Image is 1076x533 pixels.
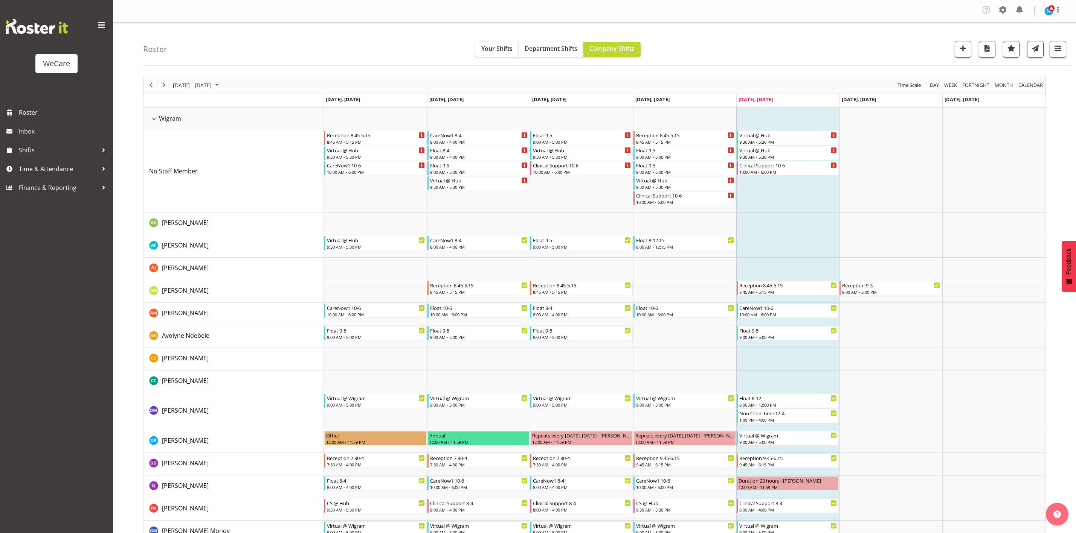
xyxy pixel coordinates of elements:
[633,499,736,513] div: Firdous Naqvi"s event - CS @ Hub Begin From Thursday, August 28, 2025 at 9:30:00 AM GMT+12:00 End...
[162,436,209,445] a: [PERSON_NAME]
[430,139,528,145] div: 8:00 AM - 4:00 PM
[633,176,736,190] div: No Staff Member"s event - Virtual @ Hub Begin From Thursday, August 28, 2025 at 9:30:00 AM GMT+12...
[739,161,837,169] div: Clinical Support 10-6
[636,154,734,160] div: 9:00 AM - 5:00 PM
[897,80,922,90] span: Time Scale
[162,376,209,385] a: [PERSON_NAME]
[962,80,990,90] span: Fortnight
[961,80,991,90] button: Fortnight
[533,484,631,490] div: 8:00 AM - 4:00 PM
[324,236,427,250] div: Alex Ferguson"s event - Virtual @ Hub Begin From Monday, August 25, 2025 at 9:30:00 AM GMT+12:00 ...
[636,176,734,184] div: Virtual @ Hub
[929,80,940,90] span: Day
[737,394,839,408] div: Deepti Mahajan"s event - Float 8-12 Begin From Friday, August 29, 2025 at 8:00:00 AM GMT+12:00 En...
[327,146,425,154] div: Virtual @ Hub
[143,258,324,280] td: Amy Johannsen resource
[429,439,528,445] div: 12:00 AM - 11:59 PM
[955,41,971,58] button: Add a new shift
[427,499,530,513] div: Firdous Naqvi"s event - Clinical Support 8-4 Begin From Tuesday, August 26, 2025 at 8:00:00 AM GM...
[739,507,837,513] div: 8:00 AM - 4:00 PM
[327,477,425,484] div: Float 8-4
[162,481,209,490] a: [PERSON_NAME]
[19,107,109,118] span: Roster
[739,289,837,295] div: 8:45 AM - 5:15 PM
[525,44,577,53] span: Department Shifts
[533,154,631,160] div: 9:30 AM - 5:30 PM
[943,80,958,90] button: Timeline Week
[327,454,425,462] div: Reception 7.30-4
[530,499,633,513] div: Firdous Naqvi"s event - Clinical Support 8-4 Begin From Wednesday, August 27, 2025 at 8:00:00 AM ...
[530,394,633,408] div: Deepti Mahajan"s event - Virtual @ Wigram Begin From Wednesday, August 27, 2025 at 9:00:00 AM GMT...
[636,522,734,529] div: Virtual @ Wigram
[427,476,530,490] div: Ella Jarvis"s event - CareNow1 10-6 Begin From Tuesday, August 26, 2025 at 10:00:00 AM GMT+12:00 ...
[143,430,324,453] td: Deepti Raturi resource
[430,402,528,408] div: 9:00 AM - 5:00 PM
[162,219,209,227] span: [PERSON_NAME]
[739,402,837,408] div: 8:00 AM - 12:00 PM
[430,522,528,529] div: Virtual @ Wigram
[143,453,324,475] td: Demi Dumitrean resource
[737,409,839,423] div: Deepti Mahajan"s event - Non Clinic Time 12-4 Begin From Friday, August 29, 2025 at 1:00:00 PM GM...
[533,334,631,340] div: 9:00 AM - 5:00 PM
[327,402,425,408] div: 9:00 AM - 5:00 PM
[327,161,425,169] div: CareNow1 10-6
[739,484,837,490] div: 12:00 AM - 11:59 PM
[430,161,528,169] div: Float 9-5
[481,44,513,53] span: Your Shifts
[633,146,736,160] div: No Staff Member"s event - Float 9-5 Begin From Thursday, August 28, 2025 at 9:00:00 AM GMT+12:00 ...
[19,182,98,193] span: Finance & Reporting
[839,281,942,295] div: Antonia Mao"s event - Reception 9-3 Begin From Saturday, August 30, 2025 at 9:00:00 AM GMT+12:00 ...
[739,417,837,423] div: 1:00 PM - 4:00 PM
[737,281,839,295] div: Antonia Mao"s event - Reception 8.45-5.15 Begin From Friday, August 29, 2025 at 8:45:00 AM GMT+12...
[737,454,839,468] div: Demi Dumitrean"s event - Reception 9.45-6.15 Begin From Friday, August 29, 2025 at 9:45:00 AM GMT...
[533,311,631,317] div: 8:00 AM - 4:00 PM
[327,334,425,340] div: 9:00 AM - 5:00 PM
[324,394,427,408] div: Deepti Mahajan"s event - Virtual @ Wigram Begin From Monday, August 25, 2025 at 9:00:00 AM GMT+12...
[149,167,198,175] span: No Staff Member
[739,439,837,445] div: 9:00 AM - 5:00 PM
[636,484,734,490] div: 10:00 AM - 6:00 PM
[430,281,528,289] div: Reception 8.45-5.15
[327,304,425,311] div: CareNow1 10-6
[636,244,734,250] div: 8:00 AM - 12:15 PM
[162,308,209,317] a: [PERSON_NAME]
[739,131,837,139] div: Virtual @ Hub
[633,394,736,408] div: Deepti Mahajan"s event - Virtual @ Wigram Begin From Thursday, August 28, 2025 at 9:00:00 AM GMT+...
[533,131,631,139] div: Float 9-5
[636,184,734,190] div: 9:30 AM - 5:30 PM
[430,484,528,490] div: 10:00 AM - 6:00 PM
[162,354,209,362] span: [PERSON_NAME]
[162,241,209,250] a: [PERSON_NAME]
[427,146,530,160] div: No Staff Member"s event - Float 8-4 Begin From Tuesday, August 26, 2025 at 8:00:00 AM GMT+12:00 E...
[427,326,530,340] div: Avolyne Ndebele"s event - Float 9-5 Begin From Tuesday, August 26, 2025 at 9:00:00 AM GMT+12:00 E...
[143,213,324,235] td: Aleea Devenport resource
[327,139,425,145] div: 8:45 AM - 5:15 PM
[739,96,773,103] span: [DATE], [DATE]
[430,289,528,295] div: 8:45 AM - 5:15 PM
[636,454,734,462] div: Reception 9.45-6.15
[430,334,528,340] div: 9:00 AM - 5:00 PM
[636,462,734,468] div: 9:45 AM - 6:15 PM
[533,326,631,334] div: Float 9-5
[162,331,209,340] span: Avolyne Ndebele
[327,236,425,244] div: Virtual @ Hub
[430,394,528,402] div: Virtual @ Wigram
[533,146,631,154] div: Virtual @ Hub
[842,289,940,295] div: 9:00 AM - 3:00 PM
[1065,248,1072,275] span: Feedback
[636,394,734,402] div: Virtual @ Wigram
[519,42,583,57] button: Department Shifts
[533,507,631,513] div: 8:00 AM - 4:00 PM
[430,477,528,484] div: CareNow1 10-6
[430,462,528,468] div: 7:30 AM - 4:00 PM
[162,286,209,295] a: [PERSON_NAME]
[430,176,528,184] div: Virtual @ Hub
[324,326,427,340] div: Avolyne Ndebele"s event - Float 9-5 Begin From Monday, August 25, 2025 at 9:00:00 AM GMT+12:00 En...
[327,484,425,490] div: 8:00 AM - 4:00 PM
[530,454,633,468] div: Demi Dumitrean"s event - Reception 7.30-4 Begin From Wednesday, August 27, 2025 at 7:30:00 AM GMT...
[143,130,324,213] td: No Staff Member resource
[739,139,837,145] div: 9:30 AM - 5:30 PM
[943,80,958,90] span: Week
[636,499,734,507] div: CS @ Hub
